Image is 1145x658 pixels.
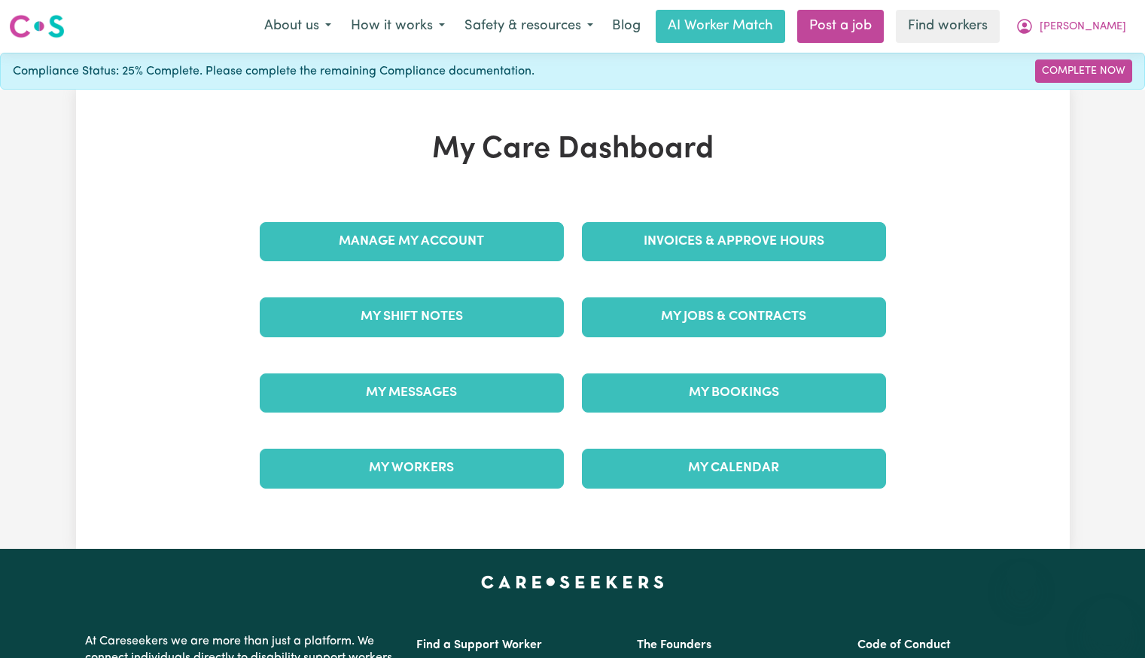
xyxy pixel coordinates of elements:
[582,449,886,488] a: My Calendar
[582,222,886,261] a: Invoices & Approve Hours
[1040,19,1126,35] span: [PERSON_NAME]
[260,449,564,488] a: My Workers
[1006,562,1037,592] iframe: Close message
[603,10,650,43] a: Blog
[254,11,341,42] button: About us
[9,9,65,44] a: Careseekers logo
[1006,11,1136,42] button: My Account
[582,373,886,413] a: My Bookings
[857,639,951,651] a: Code of Conduct
[260,222,564,261] a: Manage My Account
[455,11,603,42] button: Safety & resources
[1035,59,1132,83] a: Complete Now
[341,11,455,42] button: How it works
[9,13,65,40] img: Careseekers logo
[481,576,664,588] a: Careseekers home page
[416,639,542,651] a: Find a Support Worker
[582,297,886,337] a: My Jobs & Contracts
[260,297,564,337] a: My Shift Notes
[797,10,884,43] a: Post a job
[656,10,785,43] a: AI Worker Match
[896,10,1000,43] a: Find workers
[260,373,564,413] a: My Messages
[251,132,895,168] h1: My Care Dashboard
[13,62,534,81] span: Compliance Status: 25% Complete. Please complete the remaining Compliance documentation.
[1085,598,1133,646] iframe: Button to launch messaging window
[637,639,711,651] a: The Founders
